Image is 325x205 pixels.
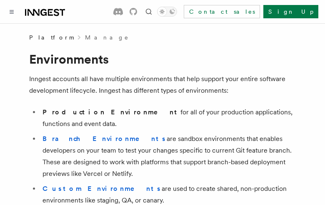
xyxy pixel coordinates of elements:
a: Custom Environments [42,185,162,193]
a: Manage [85,33,129,42]
a: Contact sales [184,5,260,18]
a: Sign Up [263,5,318,18]
strong: Production Environment [42,108,180,116]
span: Platform [29,33,73,42]
button: Find something... [144,7,154,17]
h1: Environments [29,52,296,67]
li: for all of your production applications, functions and event data. [40,106,296,130]
a: Branch Environments [42,135,167,143]
p: Inngest accounts all have multiple environments that help support your entire software developmen... [29,73,296,96]
button: Toggle navigation [7,7,17,17]
button: Toggle dark mode [157,7,177,17]
li: are sandbox environments that enables developers on your team to test your changes specific to cu... [40,133,296,180]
